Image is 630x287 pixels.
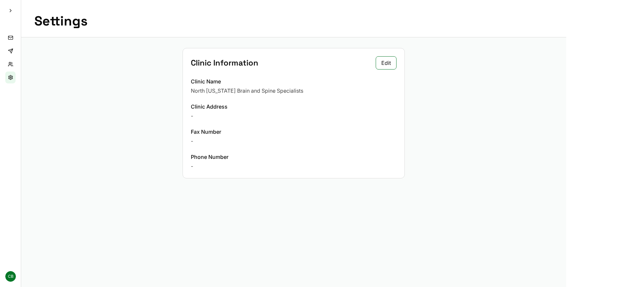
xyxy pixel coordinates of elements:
h2: Clinic Information [191,58,258,68]
div: North [US_STATE] Brain and Spine Specialists [191,87,397,95]
span: CB [5,271,16,282]
button: Edit [376,56,397,70]
div: Fax Number [191,128,397,136]
div: Phone Number [191,153,397,161]
div: - [191,162,397,170]
div: - [191,112,397,120]
h1: Settings [34,13,88,29]
button: Expand sidebar [5,5,17,17]
div: - [191,137,397,145]
div: Clinic Name [191,77,397,85]
div: Clinic Address [191,103,397,111]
